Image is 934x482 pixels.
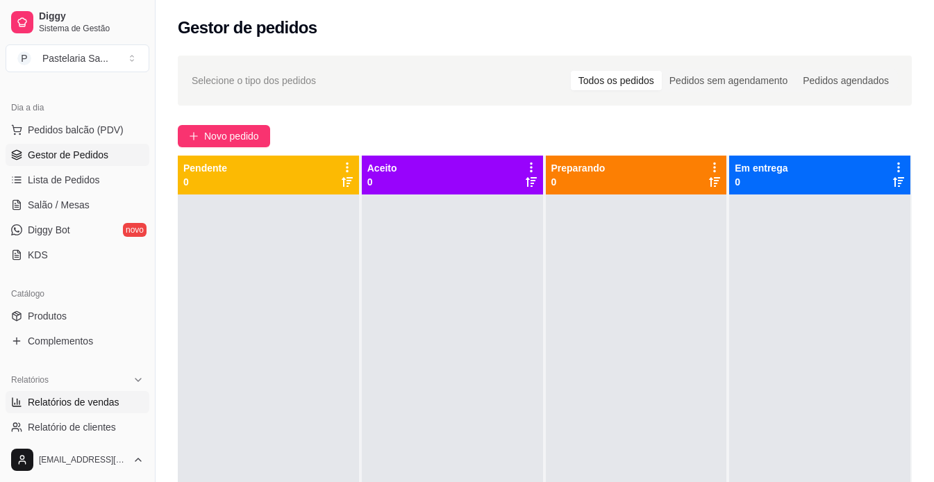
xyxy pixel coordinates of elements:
[28,248,48,262] span: KDS
[28,420,116,434] span: Relatório de clientes
[28,395,119,409] span: Relatórios de vendas
[6,443,149,476] button: [EMAIL_ADDRESS][DOMAIN_NAME]
[204,128,259,144] span: Novo pedido
[6,119,149,141] button: Pedidos balcão (PDV)
[28,334,93,348] span: Complementos
[6,169,149,191] a: Lista de Pedidos
[28,223,70,237] span: Diggy Bot
[183,161,227,175] p: Pendente
[28,123,124,137] span: Pedidos balcão (PDV)
[367,175,397,189] p: 0
[28,198,90,212] span: Salão / Mesas
[6,305,149,327] a: Produtos
[735,175,787,189] p: 0
[28,173,100,187] span: Lista de Pedidos
[192,73,316,88] span: Selecione o tipo dos pedidos
[6,330,149,352] a: Complementos
[17,51,31,65] span: P
[189,131,199,141] span: plus
[662,71,795,90] div: Pedidos sem agendamento
[6,244,149,266] a: KDS
[6,97,149,119] div: Dia a dia
[39,454,127,465] span: [EMAIL_ADDRESS][DOMAIN_NAME]
[6,391,149,413] a: Relatórios de vendas
[6,44,149,72] button: Select a team
[183,175,227,189] p: 0
[367,161,397,175] p: Aceito
[11,374,49,385] span: Relatórios
[6,219,149,241] a: Diggy Botnovo
[42,51,108,65] div: Pastelaria Sa ...
[6,194,149,216] a: Salão / Mesas
[6,144,149,166] a: Gestor de Pedidos
[6,6,149,39] a: DiggySistema de Gestão
[39,10,144,23] span: Diggy
[551,175,606,189] p: 0
[178,125,270,147] button: Novo pedido
[795,71,897,90] div: Pedidos agendados
[178,17,317,39] h2: Gestor de pedidos
[6,283,149,305] div: Catálogo
[551,161,606,175] p: Preparando
[39,23,144,34] span: Sistema de Gestão
[735,161,787,175] p: Em entrega
[6,416,149,438] a: Relatório de clientes
[28,309,67,323] span: Produtos
[571,71,662,90] div: Todos os pedidos
[28,148,108,162] span: Gestor de Pedidos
